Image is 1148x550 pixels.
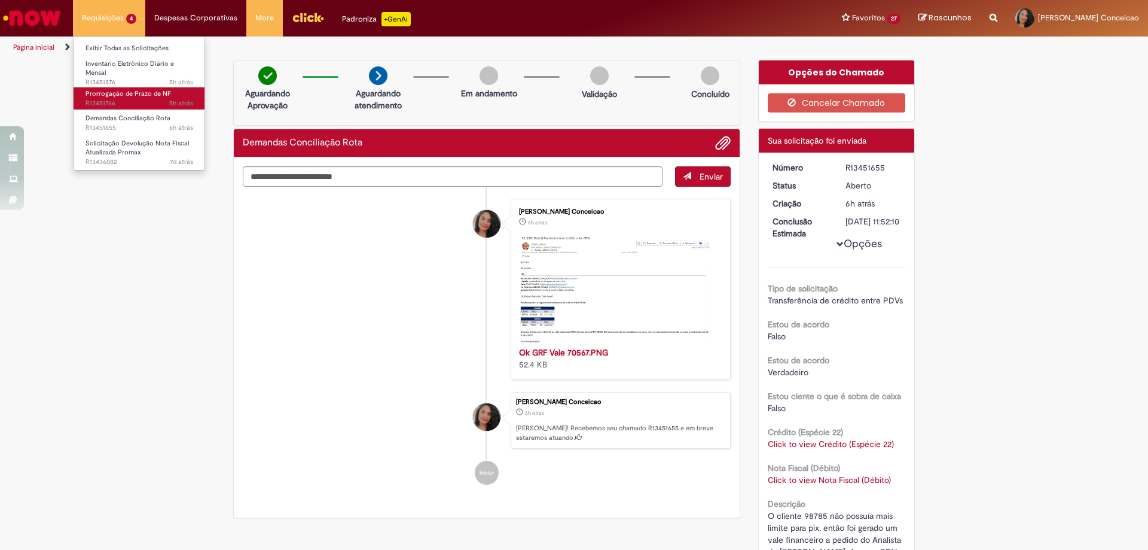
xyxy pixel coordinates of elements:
[768,135,866,146] span: Sua solicitação foi enviada
[170,157,193,166] time: 21/08/2025 12:33:45
[74,112,205,134] a: Aberto R13451655 : Demandas Conciliação Rota
[519,208,718,215] div: [PERSON_NAME] Conceicao
[255,12,274,24] span: More
[9,37,756,59] ul: Trilhas de página
[292,8,324,26] img: click_logo_yellow_360x200.png
[74,87,205,110] a: Aberto R13451766 : Prorrogação de Prazo de NF
[691,88,729,100] p: Concluído
[86,78,193,87] span: R13451876
[675,166,731,187] button: Enviar
[700,171,723,182] span: Enviar
[768,499,805,509] b: Descrição
[126,14,136,24] span: 4
[169,99,193,108] span: 5h atrás
[590,66,609,85] img: img-circle-grey.png
[73,36,205,171] ul: Requisições
[525,409,544,417] span: 6h atrás
[768,427,843,437] b: Crédito (Espécie 22)
[169,123,193,132] span: 6h atrás
[528,219,547,226] time: 27/08/2025 10:51:37
[86,59,174,78] span: Inventário Eletrônico Diário e Mensal
[86,139,189,157] span: Solicitação Devolução Nota Fiscal Atualizada Promax
[768,475,891,485] a: Click to view Nota Fiscal (Débito)
[170,157,193,166] span: 7d atrás
[243,187,731,497] ul: Histórico de tíquete
[918,13,972,24] a: Rascunhos
[768,439,894,449] a: Click to view Crédito (Espécie 22)
[86,157,193,167] span: R13436082
[845,215,901,227] div: [DATE] 11:52:10
[1,6,63,30] img: ServiceNow
[887,14,900,24] span: 27
[480,66,498,85] img: img-circle-grey.png
[768,319,829,330] b: Estou de acordo
[243,392,731,449] li: Arlene Cabral Conceicao
[768,355,829,366] b: Estou de acordo
[582,88,617,100] p: Validação
[86,99,193,108] span: R13451766
[74,57,205,83] a: Aberto R13451876 : Inventário Eletrônico Diário e Mensal
[258,66,277,85] img: check-circle-green.png
[516,424,724,442] p: [PERSON_NAME]! Recebemos seu chamado R13451655 e em breve estaremos atuando.
[701,66,719,85] img: img-circle-grey.png
[845,197,901,209] div: 27/08/2025 10:52:06
[516,399,724,406] div: [PERSON_NAME] Conceicao
[845,198,875,209] time: 27/08/2025 10:52:06
[768,283,838,294] b: Tipo de solicitação
[461,87,517,99] p: Em andamento
[74,42,205,55] a: Exibir Todas as Solicitações
[243,138,362,148] h2: Demandas Conciliação Rota Histórico de tíquete
[239,87,297,111] p: Aguardando Aprovação
[764,215,837,239] dt: Conclusão Estimada
[852,12,885,24] span: Favoritos
[768,403,786,414] span: Falso
[86,89,171,98] span: Prorrogação de Prazo de NF
[1038,13,1139,23] span: [PERSON_NAME] Conceicao
[715,135,731,151] button: Adicionar anexos
[473,210,500,238] div: Arlene Cabral Conceicao
[764,197,837,209] dt: Criação
[768,93,906,113] button: Cancelar Chamado
[845,162,901,174] div: R13451655
[349,87,407,111] p: Aguardando atendimento
[154,12,237,24] span: Despesas Corporativas
[82,12,124,24] span: Requisições
[381,12,411,26] p: +GenAi
[169,99,193,108] time: 27/08/2025 11:10:16
[768,391,901,402] b: Estou ciente o que é sobra de caixa
[764,180,837,192] dt: Status
[768,367,808,378] span: Verdadeiro
[169,78,193,87] span: 5h atrás
[768,331,786,342] span: Falso
[759,60,915,84] div: Opções do Chamado
[473,403,500,431] div: Arlene Cabral Conceicao
[528,219,547,226] span: 6h atrás
[845,198,875,209] span: 6h atrás
[768,295,903,306] span: Transferência de crédito entre PDVs
[86,123,193,133] span: R13451655
[13,42,54,52] a: Página inicial
[519,347,718,370] div: 52.4 KB
[768,463,840,473] b: Nota Fiscal (Débito)
[369,66,387,85] img: arrow-next.png
[519,347,608,358] a: Ok GRF Vale 70567.PNG
[929,12,972,23] span: Rascunhos
[525,409,544,417] time: 27/08/2025 10:52:06
[169,123,193,132] time: 27/08/2025 10:52:07
[169,78,193,87] time: 27/08/2025 11:26:20
[74,137,205,163] a: Aberto R13436082 : Solicitação Devolução Nota Fiscal Atualizada Promax
[86,114,170,123] span: Demandas Conciliação Rota
[342,12,411,26] div: Padroniza
[845,180,901,192] div: Aberto
[243,166,662,187] textarea: Digite sua mensagem aqui...
[764,162,837,174] dt: Número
